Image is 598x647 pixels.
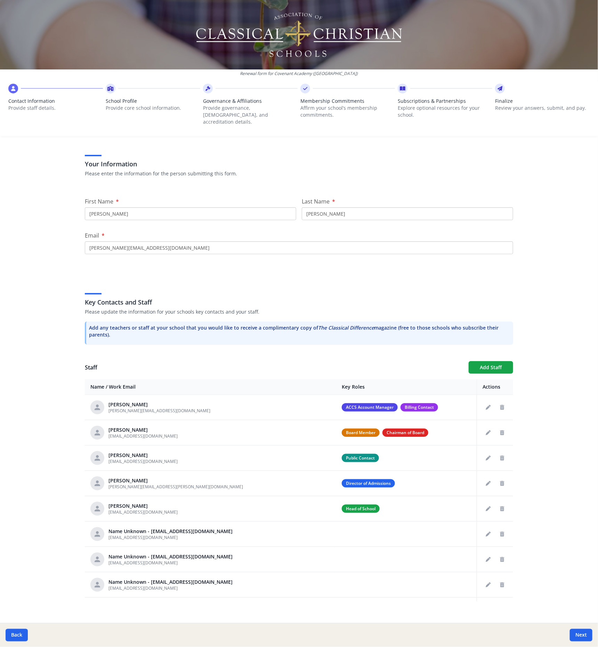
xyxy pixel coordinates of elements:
[483,503,494,514] button: Edit staff
[85,297,513,307] h3: Key Contacts and Staff
[483,478,494,489] button: Edit staff
[496,579,508,590] button: Delete staff
[203,105,298,125] p: Provide governance, [DEMOGRAPHIC_DATA], and accreditation details.
[108,401,210,408] div: [PERSON_NAME]
[85,170,513,177] p: Please enter the information for the person submitting this form.
[85,159,513,169] h3: Your Information
[108,534,178,540] span: [EMAIL_ADDRESS][DOMAIN_NAME]
[108,560,178,566] span: [EMAIL_ADDRESS][DOMAIN_NAME]
[108,477,243,484] div: [PERSON_NAME]
[342,403,398,412] span: ACCS Account Manager
[336,379,477,395] th: Key Roles
[300,98,395,105] span: Membership Commitments
[495,98,590,105] span: Finalize
[108,509,178,515] span: [EMAIL_ADDRESS][DOMAIN_NAME]
[108,452,178,459] div: [PERSON_NAME]
[570,629,592,641] button: Next
[89,324,510,338] p: Add any teachers or staff at your school that you would like to receive a complimentary copy of m...
[477,379,514,395] th: Actions
[496,529,508,540] button: Delete staff
[483,427,494,438] button: Edit staff
[108,528,233,535] div: Name Unknown - [EMAIL_ADDRESS][DOMAIN_NAME]
[382,429,428,437] span: Chairman of Board
[342,454,379,462] span: Public Contact
[398,105,492,118] p: Explore optional resources for your school.
[85,198,113,205] span: First Name
[195,10,403,59] img: Logo
[6,629,28,641] button: Back
[108,458,178,464] span: [EMAIL_ADDRESS][DOMAIN_NAME]
[85,379,336,395] th: Name / Work Email
[401,403,438,412] span: Billing Contact
[300,105,395,118] p: Affirm your school’s membership commitments.
[398,98,492,105] span: Subscriptions & Partnerships
[108,426,178,433] div: [PERSON_NAME]
[342,479,395,488] span: Director of Admissions
[106,105,200,111] p: Provide core school information.
[108,553,233,560] div: Name Unknown - [EMAIL_ADDRESS][DOMAIN_NAME]
[496,402,508,413] button: Delete staff
[85,232,99,239] span: Email
[8,98,103,105] span: Contact Information
[342,429,380,437] span: Board Member
[85,363,463,372] h1: Staff
[483,529,494,540] button: Edit staff
[496,453,508,464] button: Delete staff
[302,198,330,205] span: Last Name
[108,579,233,586] div: Name Unknown - [EMAIL_ADDRESS][DOMAIN_NAME]
[108,484,243,490] span: [PERSON_NAME][EMAIL_ADDRESS][PERSON_NAME][DOMAIN_NAME]
[469,361,513,374] button: Add Staff
[108,408,210,414] span: [PERSON_NAME][EMAIL_ADDRESS][DOMAIN_NAME]
[108,503,178,509] div: [PERSON_NAME]
[496,478,508,489] button: Delete staff
[483,554,494,565] button: Edit staff
[496,554,508,565] button: Delete staff
[495,105,590,111] p: Review your answers, submit, and pay.
[203,98,298,105] span: Governance & Affiliations
[108,433,178,439] span: [EMAIL_ADDRESS][DOMAIN_NAME]
[85,308,513,315] p: Please update the information for your schools key contacts and your staff.
[483,402,494,413] button: Edit staff
[318,324,374,331] i: The Classical Difference
[342,505,380,513] span: Head of School
[483,579,494,590] button: Edit staff
[483,453,494,464] button: Edit staff
[106,98,200,105] span: School Profile
[108,585,178,591] span: [EMAIL_ADDRESS][DOMAIN_NAME]
[496,503,508,514] button: Delete staff
[496,427,508,438] button: Delete staff
[8,105,103,111] p: Provide staff details.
